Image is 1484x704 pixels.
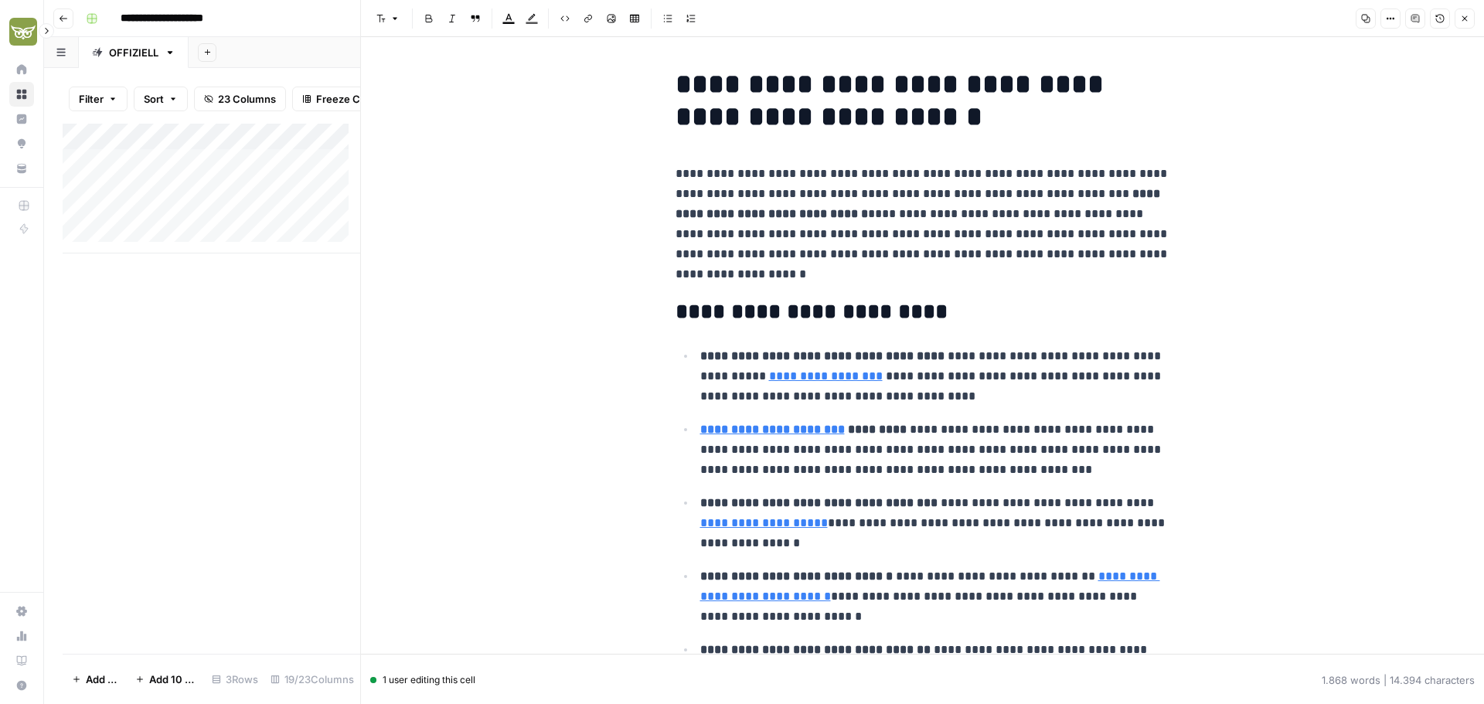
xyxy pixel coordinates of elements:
[144,91,164,107] span: Sort
[316,91,396,107] span: Freeze Columns
[1322,672,1475,688] div: 1.868 words | 14.394 characters
[218,91,276,107] span: 23 Columns
[109,45,158,60] div: OFFIZIELL
[9,673,34,698] button: Help + Support
[69,87,128,111] button: Filter
[9,107,34,131] a: Insights
[9,18,37,46] img: Evergreen Media Logo
[149,672,196,687] span: Add 10 Rows
[9,57,34,82] a: Home
[292,87,406,111] button: Freeze Columns
[9,12,34,51] button: Workspace: Evergreen Media
[9,624,34,648] a: Usage
[9,156,34,181] a: Your Data
[134,87,188,111] button: Sort
[9,648,34,673] a: Learning Hub
[264,667,360,692] div: 19/23 Columns
[126,667,206,692] button: Add 10 Rows
[79,37,189,68] a: OFFIZIELL
[206,667,264,692] div: 3 Rows
[63,667,126,692] button: Add Row
[194,87,286,111] button: 23 Columns
[9,599,34,624] a: Settings
[9,82,34,107] a: Browse
[370,673,475,687] div: 1 user editing this cell
[79,91,104,107] span: Filter
[9,131,34,156] a: Opportunities
[86,672,117,687] span: Add Row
